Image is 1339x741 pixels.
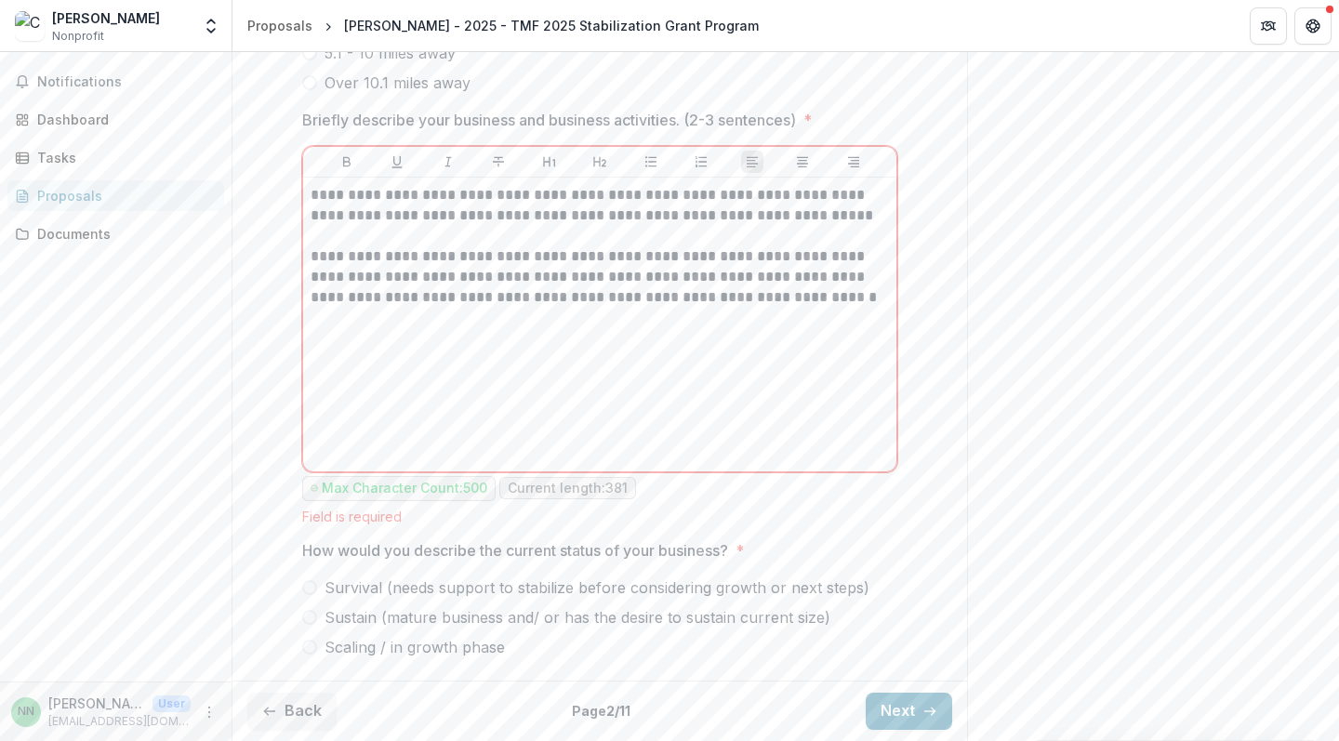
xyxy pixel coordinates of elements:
[247,693,337,730] button: Back
[52,8,160,28] div: [PERSON_NAME]
[52,28,104,45] span: Nonprofit
[37,74,217,90] span: Notifications
[336,151,358,173] button: Bold
[7,218,224,249] a: Documents
[842,151,865,173] button: Align Right
[538,151,561,173] button: Heading 1
[325,576,869,599] span: Survival (needs support to stabilize before considering growth or next steps)
[325,72,471,94] span: Over 10.1 miles away
[690,151,712,173] button: Ordered List
[508,481,628,496] p: Current length: 381
[386,151,408,173] button: Underline
[302,109,796,131] p: Briefly describe your business and business activities. (2-3 sentences)
[1250,7,1287,45] button: Partners
[572,701,630,721] p: Page 2 / 11
[325,606,830,629] span: Sustain (mature business and/ or has the desire to sustain current size)
[1294,7,1332,45] button: Get Help
[7,104,224,135] a: Dashboard
[325,636,505,658] span: Scaling / in growth phase
[487,151,510,173] button: Strike
[247,16,312,35] div: Proposals
[302,539,728,562] p: How would you describe the current status of your business?
[240,12,766,39] nav: breadcrumb
[437,151,459,173] button: Italicize
[152,695,191,712] p: User
[7,142,224,173] a: Tasks
[37,148,209,167] div: Tasks
[37,110,209,129] div: Dashboard
[866,693,952,730] button: Next
[7,67,224,97] button: Notifications
[37,186,209,205] div: Proposals
[741,151,763,173] button: Align Left
[325,42,456,64] span: 5.1 - 10 miles away
[322,481,487,496] p: Max Character Count: 500
[240,12,320,39] a: Proposals
[791,151,814,173] button: Align Center
[48,713,191,730] p: [EMAIL_ADDRESS][DOMAIN_NAME]
[198,7,224,45] button: Open entity switcher
[344,16,759,35] div: [PERSON_NAME] - 2025 - TMF 2025 Stabilization Grant Program
[589,151,611,173] button: Heading 2
[7,180,224,211] a: Proposals
[18,706,34,718] div: Niare Neal
[48,694,145,713] p: [PERSON_NAME]
[15,11,45,41] img: Curran Lewis
[640,151,662,173] button: Bullet List
[198,701,220,723] button: More
[37,224,209,244] div: Documents
[302,509,897,524] div: Field is required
